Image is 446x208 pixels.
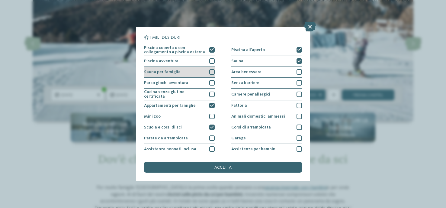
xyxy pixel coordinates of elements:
span: Piscina avventura [144,59,178,63]
span: Area benessere [231,70,262,74]
span: Parco giochi avventura [144,81,188,85]
span: Fattoria [231,103,247,108]
span: Cucina senza glutine certificata [144,90,205,99]
span: Senza barriere [231,81,259,85]
span: Mini zoo [144,114,161,119]
span: Corsi di arrampicata [231,125,271,129]
span: Assistenza per bambini [231,147,277,151]
span: Garage [231,136,246,140]
span: Parete da arrampicata [144,136,188,140]
span: Assistenza neonati inclusa [144,147,196,151]
span: Animali domestici ammessi [231,114,285,119]
span: Sauna per famiglie [144,70,181,74]
span: Camere per allergici [231,92,270,96]
span: Piscina all'aperto [231,48,265,52]
span: Scuola e corsi di sci [144,125,182,129]
span: I miei desideri [150,35,180,40]
span: Sauna [231,59,243,63]
span: Appartamenti per famiglie [144,103,196,108]
span: Piscina coperta o con collegamento a piscina esterna [144,46,205,54]
span: accetta [214,165,232,170]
